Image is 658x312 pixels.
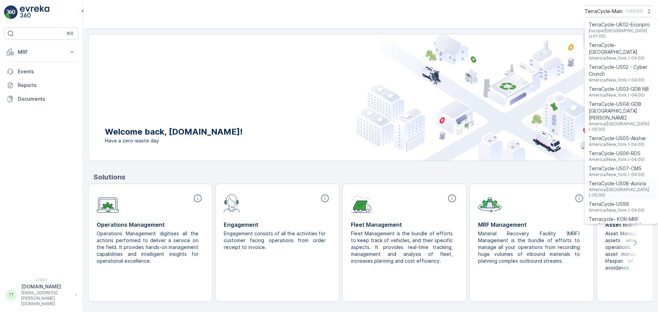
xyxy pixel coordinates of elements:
[589,92,649,98] span: America/New_York (-04:00)
[589,157,645,162] span: America/New_York (-04:00)
[478,194,501,213] img: module-icon
[4,92,78,106] a: Documents
[589,172,645,177] span: America/New_York (-04:00)
[589,216,654,223] span: Terracycle- KOR-MRF
[589,28,654,39] span: Europe/[GEOGRAPHIC_DATA] (+01:00)
[589,21,654,28] span: TerraCycle-UK02-Econpro
[478,230,580,264] p: Material Recovery Facility (MRF) Management is the bundle of efforts to manage all your operation...
[18,49,64,55] p: MRF
[589,187,654,198] span: America/[GEOGRAPHIC_DATA] (-05:00)
[18,82,75,89] p: Reports
[97,194,119,213] img: module-icon
[4,65,78,78] a: Events
[589,64,654,77] span: TerraCycle-US02 - Cyber Crunch
[97,221,204,229] p: Operations Management
[21,290,72,307] p: [EMAIL_ADDRESS][PERSON_NAME][DOMAIN_NAME]
[585,8,623,15] p: TerraCycle-Main
[105,126,243,137] p: Welcome back, [DOMAIN_NAME]!
[478,221,585,229] p: MRF Management
[589,42,654,55] span: TerraCycle-[GEOGRAPHIC_DATA]
[105,137,243,144] span: Have a zero-waste day
[66,31,73,36] p: ⌘B
[589,101,654,121] span: TerraCycle-US04-GDB [GEOGRAPHIC_DATA][PERSON_NAME]
[4,278,78,282] span: v 1.48.1
[585,18,658,224] ul: Menu
[589,165,645,172] span: TerraCycle-US07-CMS
[589,180,654,187] span: TerraCycle-US08-Aurora
[589,135,646,142] span: TerraCycle-US05-Akshar
[6,289,17,300] div: TT
[589,121,654,132] span: America/[GEOGRAPHIC_DATA] (-05:00)
[224,230,326,251] p: Engagement consists of all the activities for customer facing operations from order receipt to in...
[4,5,18,19] img: logo
[625,9,643,14] p: ( +03:00 )
[351,230,453,264] p: Fleet Management is the bundle of efforts to keep track of vehicles, and their specific aspects. ...
[351,194,372,213] img: module-icon
[94,172,653,182] p: Solutions
[4,45,78,59] button: MRF
[589,142,646,147] span: America/New_York (-04:00)
[589,223,654,234] span: Asia/[GEOGRAPHIC_DATA] (+09:00)
[18,96,75,102] p: Documents
[356,34,652,161] img: city illustration
[589,55,654,61] span: America/New_York (-04:00)
[4,78,78,92] a: Reports
[351,221,458,229] p: Fleet Management
[589,150,645,157] span: TerraCycle-US06-RDS
[224,194,240,213] img: module-icon
[20,5,49,19] img: logo_light-DOdMpM7g.png
[224,221,331,229] p: Engagement
[18,68,75,75] p: Events
[589,201,645,208] span: TerraCycle-US99
[589,86,649,92] span: TerraCycle-US03-GDB NB
[589,77,654,83] span: America/New_York (-04:00)
[21,283,72,290] p: [DOMAIN_NAME]
[589,208,645,213] span: America/New_York (-04:00)
[97,230,198,264] p: Operations Management digitises all the actions performed to deliver a service on the field. It p...
[4,283,78,307] button: TT[DOMAIN_NAME][EMAIL_ADDRESS][PERSON_NAME][DOMAIN_NAME]
[585,5,653,17] button: TerraCycle-Main(+03:00)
